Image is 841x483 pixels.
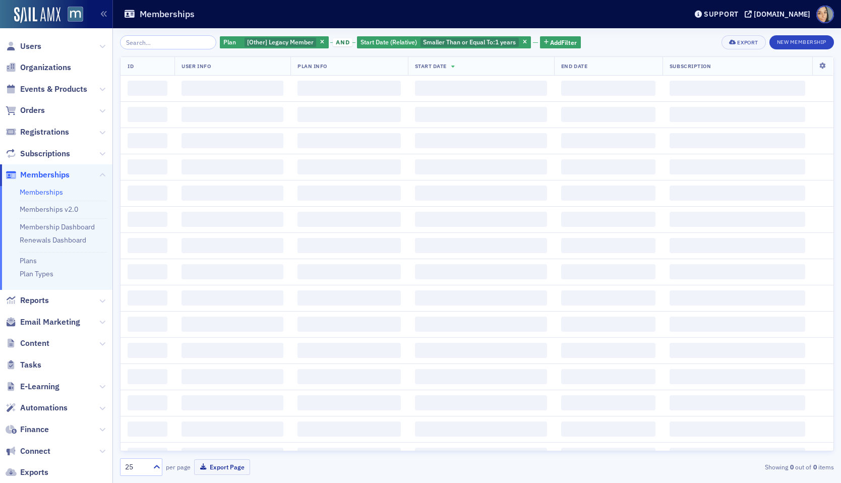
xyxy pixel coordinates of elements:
[297,107,400,122] span: ‌
[670,395,805,410] span: ‌
[495,38,516,46] span: 1 years
[194,459,250,475] button: Export Page
[561,159,655,174] span: ‌
[128,369,167,384] span: ‌
[769,37,834,46] a: New Membership
[61,7,83,24] a: View Homepage
[561,133,655,148] span: ‌
[561,448,655,463] span: ‌
[128,395,167,410] span: ‌
[182,317,283,332] span: ‌
[20,41,41,52] span: Users
[20,222,95,231] a: Membership Dashboard
[415,186,547,201] span: ‌
[247,38,314,46] span: [Other] Legacy Member
[182,107,283,122] span: ‌
[20,338,49,349] span: Content
[670,264,805,279] span: ‌
[415,448,547,463] span: ‌
[6,338,49,349] a: Content
[182,212,283,227] span: ‌
[333,38,352,46] span: and
[6,148,70,159] a: Subscriptions
[20,269,53,278] a: Plan Types
[297,343,400,358] span: ‌
[6,446,50,457] a: Connect
[297,81,400,96] span: ‌
[128,159,167,174] span: ‌
[128,212,167,227] span: ‌
[6,359,41,371] a: Tasks
[670,107,805,122] span: ‌
[561,81,655,96] span: ‌
[788,462,795,471] strong: 0
[6,62,71,73] a: Organizations
[128,63,134,70] span: ID
[20,62,71,73] span: Organizations
[128,81,167,96] span: ‌
[182,343,283,358] span: ‌
[128,264,167,279] span: ‌
[20,317,80,328] span: Email Marketing
[415,395,547,410] span: ‌
[561,212,655,227] span: ‌
[297,421,400,437] span: ‌
[20,381,59,392] span: E-Learning
[140,8,195,20] h1: Memberships
[754,10,810,19] div: [DOMAIN_NAME]
[415,159,547,174] span: ‌
[670,317,805,332] span: ‌
[20,105,45,116] span: Orders
[128,133,167,148] span: ‌
[670,290,805,306] span: ‌
[415,107,547,122] span: ‌
[603,462,834,471] div: Showing out of items
[120,35,216,49] input: Search…
[128,238,167,253] span: ‌
[6,105,45,116] a: Orders
[561,238,655,253] span: ‌
[6,84,87,95] a: Events & Products
[561,264,655,279] span: ‌
[561,290,655,306] span: ‌
[540,36,581,49] button: AddFilter
[166,462,191,471] label: per page
[128,107,167,122] span: ‌
[20,424,49,435] span: Finance
[128,421,167,437] span: ‌
[297,133,400,148] span: ‌
[361,38,417,46] span: Start Date (Relative)
[670,369,805,384] span: ‌
[415,369,547,384] span: ‌
[297,448,400,463] span: ‌
[415,81,547,96] span: ‌
[297,290,400,306] span: ‌
[20,205,78,214] a: Memberships v2.0
[297,212,400,227] span: ‌
[297,186,400,201] span: ‌
[6,424,49,435] a: Finance
[182,238,283,253] span: ‌
[297,238,400,253] span: ‌
[182,133,283,148] span: ‌
[182,186,283,201] span: ‌
[6,169,70,180] a: Memberships
[20,467,48,478] span: Exports
[182,63,211,70] span: User Info
[297,159,400,174] span: ‌
[6,381,59,392] a: E-Learning
[704,10,739,19] div: Support
[20,295,49,306] span: Reports
[128,448,167,463] span: ‌
[722,35,765,49] button: Export
[670,343,805,358] span: ‌
[6,467,48,478] a: Exports
[297,63,327,70] span: Plan Info
[670,421,805,437] span: ‌
[670,81,805,96] span: ‌
[14,7,61,23] a: SailAMX
[20,148,70,159] span: Subscriptions
[561,107,655,122] span: ‌
[20,84,87,95] span: Events & Products
[561,369,655,384] span: ‌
